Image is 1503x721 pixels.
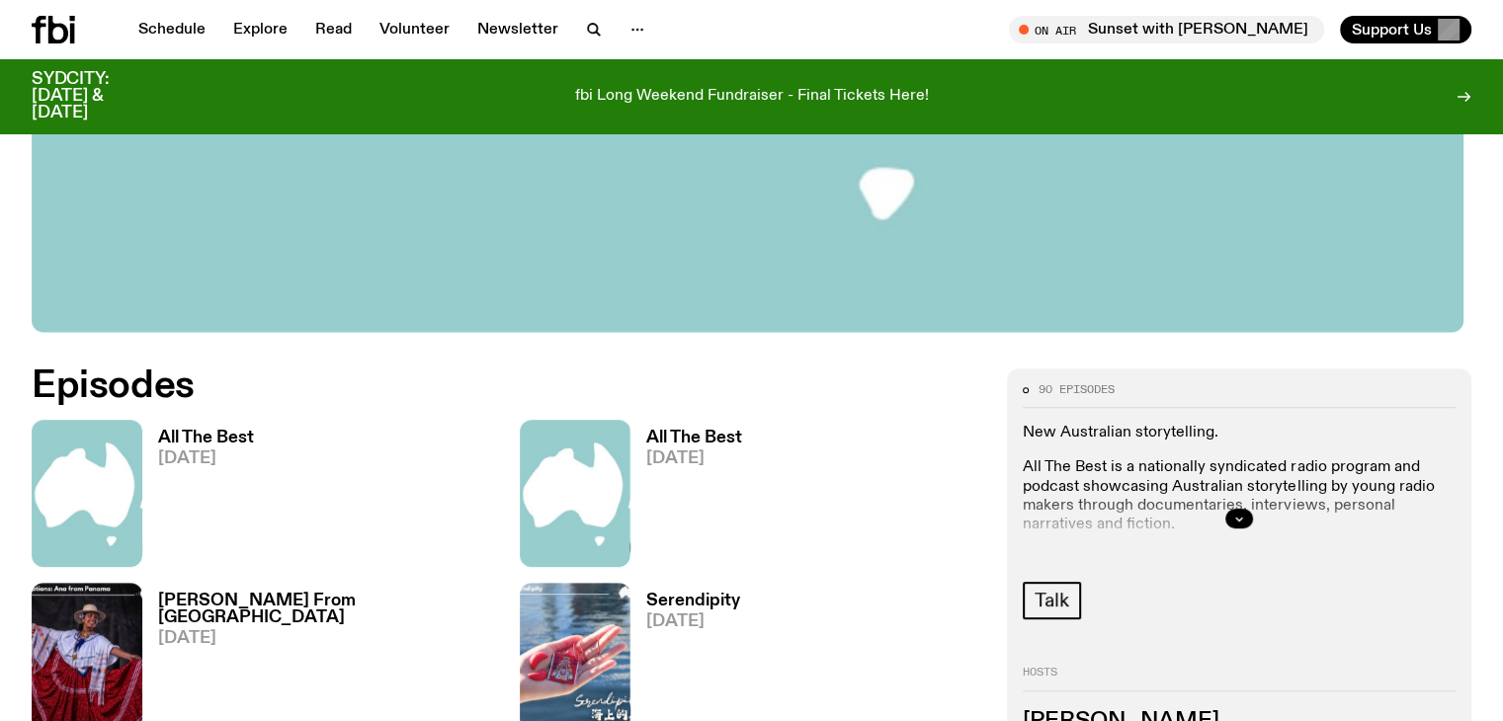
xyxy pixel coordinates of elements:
a: All The Best[DATE] [630,430,742,567]
h3: Serendipity [646,593,740,609]
h2: Hosts [1023,667,1456,690]
a: All The Best[DATE] [142,430,254,567]
a: Newsletter [465,16,570,43]
span: 90 episodes [1039,384,1115,395]
h2: Episodes [32,368,983,404]
p: All The Best is a nationally syndicated radio program and podcast showcasing Australian storytell... [1023,458,1456,534]
span: Support Us [1352,21,1432,39]
a: Talk [1023,582,1080,619]
span: [DATE] [158,630,496,647]
a: Read [303,16,364,43]
a: Schedule [126,16,217,43]
a: Explore [221,16,299,43]
span: Talk [1035,590,1068,611]
h3: SYDCITY: [DATE] & [DATE] [32,71,158,121]
button: On AirSunset with [PERSON_NAME] [1009,16,1324,43]
p: fbi Long Weekend Fundraiser - Final Tickets Here! [575,88,929,106]
span: [DATE] [646,450,742,467]
h3: All The Best [646,430,742,446]
span: [DATE] [158,450,254,467]
button: Support Us [1340,16,1471,43]
h3: [PERSON_NAME] From [GEOGRAPHIC_DATA] [158,593,496,626]
a: Volunteer [368,16,461,43]
p: New Australian storytelling. [1023,424,1456,442]
span: [DATE] [646,613,740,630]
h3: All The Best [158,430,254,446]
